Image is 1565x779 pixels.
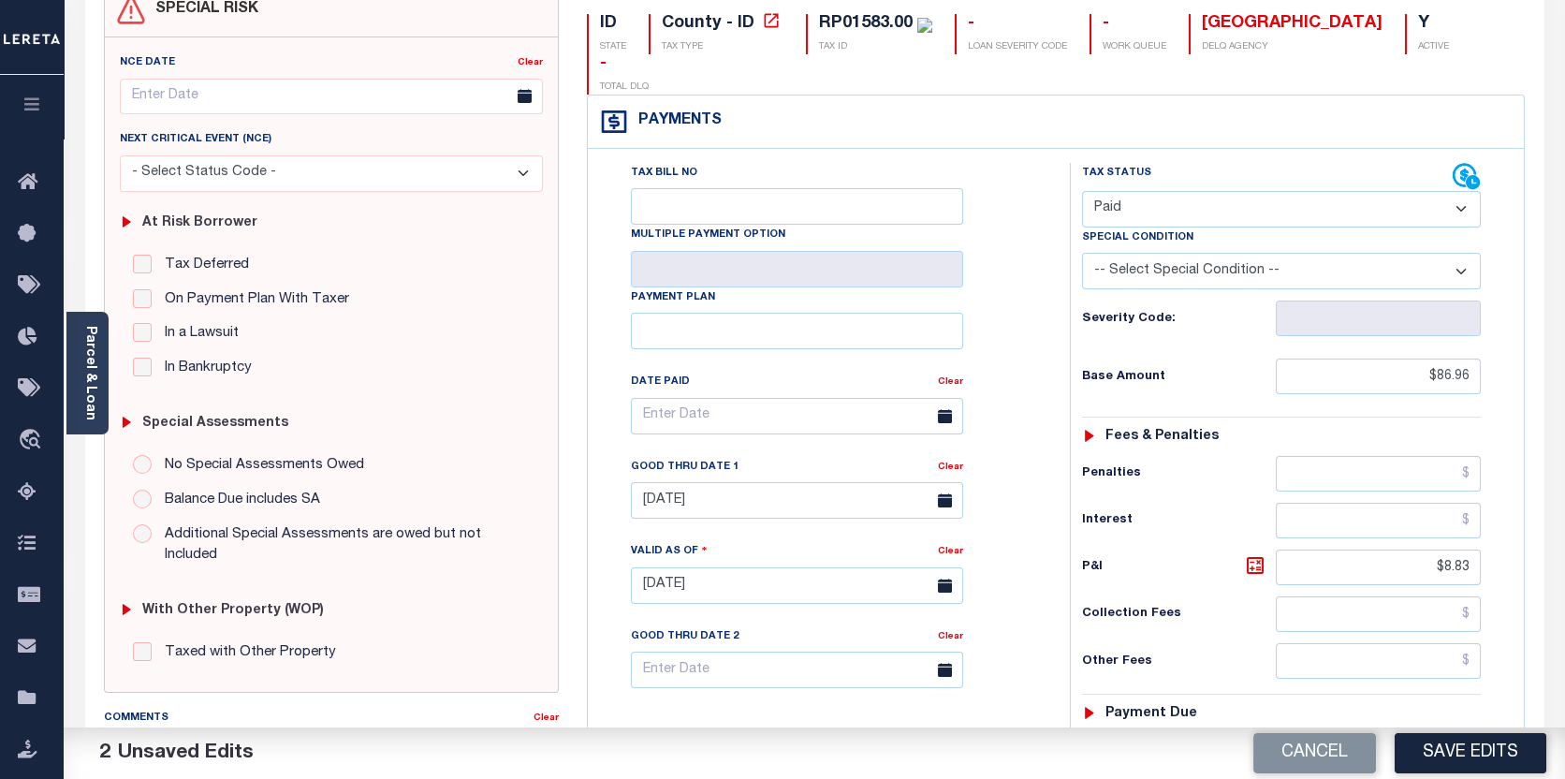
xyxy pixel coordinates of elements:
[142,603,324,619] h6: with Other Property (WOP)
[631,375,690,390] label: Date Paid
[155,289,349,311] label: On Payment Plan With Taxer
[83,326,96,420] a: Parcel & Loan
[1103,14,1166,35] div: -
[1082,554,1275,581] h6: P&I
[120,79,543,115] input: Enter Date
[600,81,649,95] p: TOTAL DLQ
[1253,733,1376,773] button: Cancel
[631,398,963,434] input: Enter Date
[968,40,1067,54] p: LOAN SEVERITY CODE
[819,15,913,32] div: RP01583.00
[1276,456,1482,492] input: $
[1202,40,1382,54] p: DELQ AGENCY
[631,460,739,476] label: Good Thru Date 1
[1276,643,1482,679] input: $
[1276,550,1482,585] input: $
[938,377,963,387] a: Clear
[142,416,288,432] h6: Special Assessments
[18,429,48,453] i: travel_explore
[1082,654,1275,669] h6: Other Fees
[118,743,254,763] span: Unsaved Edits
[1082,607,1275,622] h6: Collection Fees
[155,255,249,276] label: Tax Deferred
[938,463,963,472] a: Clear
[1418,14,1449,35] div: Y
[1082,466,1275,481] h6: Penalties
[600,40,626,54] p: STATE
[1276,503,1482,538] input: $
[1418,40,1449,54] p: ACTIVE
[631,629,739,645] label: Good Thru Date 2
[142,215,257,231] h6: At Risk Borrower
[120,55,175,71] label: NCE Date
[938,632,963,641] a: Clear
[155,455,364,477] label: No Special Assessments Owed
[631,166,697,182] label: Tax Bill No
[155,323,239,345] label: In a Lawsuit
[155,524,530,566] label: Additional Special Assessments are owed but not Included
[1082,166,1151,182] label: Tax Status
[1082,370,1275,385] h6: Base Amount
[631,542,708,560] label: Valid as Of
[1276,359,1482,394] input: $
[819,40,932,54] p: TAX ID
[600,14,626,35] div: ID
[534,713,559,723] a: Clear
[631,290,715,306] label: Payment Plan
[1276,596,1482,632] input: $
[155,358,252,379] label: In Bankruptcy
[1395,733,1546,773] button: Save Edits
[518,58,543,67] a: Clear
[662,15,754,32] div: County - ID
[1105,429,1219,445] h6: Fees & Penalties
[155,490,320,511] label: Balance Due includes SA
[631,652,963,688] input: Enter Date
[120,132,271,148] label: Next Critical Event (NCE)
[1082,230,1193,246] label: Special Condition
[938,547,963,556] a: Clear
[631,482,963,519] input: Enter Date
[104,711,168,727] label: Comments
[600,54,649,75] div: -
[146,1,258,19] h4: SPECIAL RISK
[631,228,785,243] label: Multiple Payment Option
[1082,513,1275,528] h6: Interest
[155,642,336,664] label: Taxed with Other Property
[1082,312,1275,327] h6: Severity Code:
[968,14,1067,35] div: -
[1103,40,1166,54] p: WORK QUEUE
[1105,706,1197,722] h6: Payment due
[629,112,722,130] h4: Payments
[662,40,783,54] p: TAX TYPE
[631,567,963,604] input: Enter Date
[917,18,932,33] img: check-icon-green.svg
[99,743,110,763] span: 2
[1202,14,1382,35] div: [GEOGRAPHIC_DATA]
